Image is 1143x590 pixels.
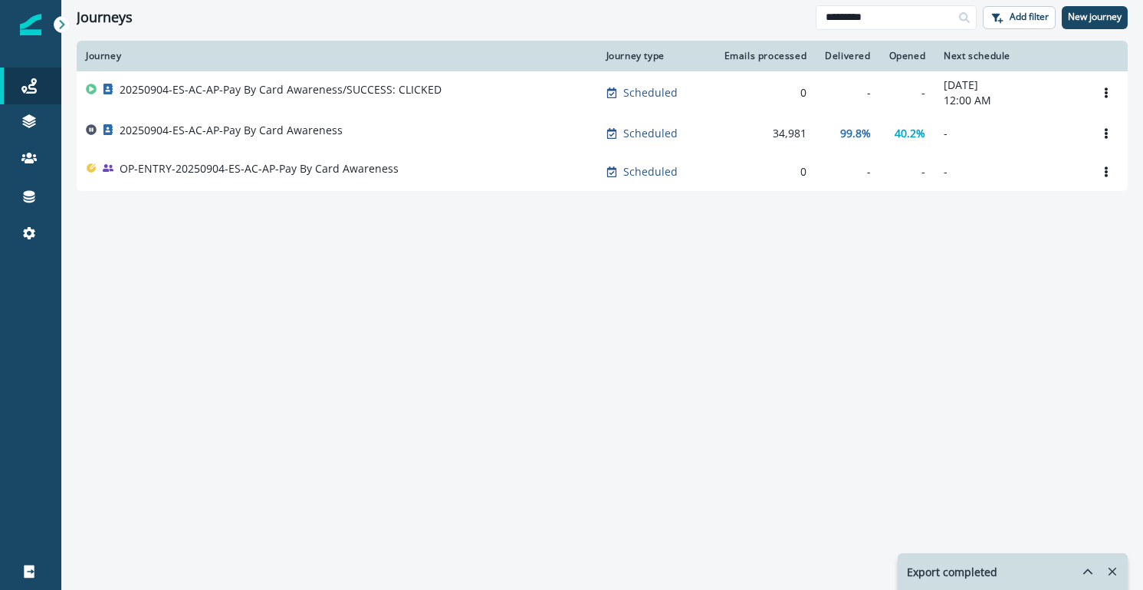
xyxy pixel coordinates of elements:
[889,85,926,101] div: -
[825,50,870,62] div: Delivered
[77,71,1128,114] a: 20250904-ES-AC-AP-Pay By Card Awareness/SUCCESS: CLICKEDScheduled0--[DATE]12:00 AMOptions
[719,126,806,141] div: 34,981
[1062,6,1128,29] button: New journey
[1100,560,1125,583] button: Remove-exports
[120,82,442,97] p: 20250904-ES-AC-AP-Pay By Card Awareness/SUCCESS: CLICKED
[889,50,926,62] div: Opened
[1063,554,1094,589] button: hide-exports
[77,114,1128,153] a: 20250904-ES-AC-AP-Pay By Card AwarenessScheduled34,98199.8%40.2%-Options
[719,85,806,101] div: 0
[1068,12,1122,22] p: New journey
[944,93,1076,108] p: 12:00 AM
[944,126,1076,141] p: -
[623,126,678,141] p: Scheduled
[606,50,701,62] div: Journey type
[623,164,678,180] p: Scheduled
[889,164,926,180] div: -
[20,14,41,35] img: Inflection
[907,564,997,580] p: Export completed
[86,50,588,62] div: Journey
[623,85,678,101] p: Scheduled
[895,126,925,141] p: 40.2%
[77,153,1128,191] a: OP-ENTRY-20250904-ES-AC-AP-Pay By Card AwarenessScheduled0---Options
[1010,12,1049,22] p: Add filter
[120,123,343,138] p: 20250904-ES-AC-AP-Pay By Card Awareness
[1094,160,1118,183] button: Options
[840,126,871,141] p: 99.8%
[983,6,1056,29] button: Add filter
[77,9,133,26] h1: Journeys
[1094,122,1118,145] button: Options
[120,161,399,176] p: OP-ENTRY-20250904-ES-AC-AP-Pay By Card Awareness
[719,50,806,62] div: Emails processed
[944,164,1076,180] p: -
[719,164,806,180] div: 0
[944,50,1076,62] div: Next schedule
[825,164,870,180] div: -
[944,77,1076,93] p: [DATE]
[825,85,870,101] div: -
[1094,81,1118,104] button: Options
[1076,560,1100,583] button: hide-exports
